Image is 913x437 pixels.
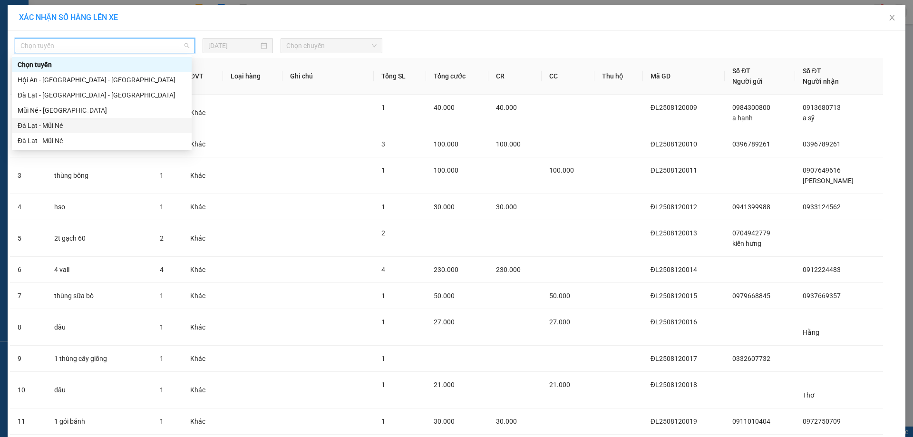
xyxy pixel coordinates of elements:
[651,418,697,425] span: ĐL2508120019
[803,292,841,300] span: 0937669357
[651,266,697,273] span: ĐL2508120014
[125,43,172,59] span: 19 HTK
[47,194,152,220] td: hso
[381,355,385,362] span: 1
[18,120,186,131] div: Đà Lạt - Mũi Né
[282,58,374,95] th: Ghi chú
[12,72,192,87] div: Hội An - Nha Trang - Đà Lạt
[160,418,164,425] span: 1
[111,29,188,43] div: 0368555004
[8,8,23,18] span: Gửi:
[549,292,570,300] span: 50.000
[732,240,761,247] span: kiến hưng
[183,220,223,257] td: Khác
[160,234,164,242] span: 2
[732,292,770,300] span: 0979668845
[496,140,521,148] span: 100.000
[803,203,841,211] span: 0933124562
[434,140,458,148] span: 100.000
[651,104,697,111] span: ĐL2508120009
[803,329,819,336] span: Hằng
[111,8,188,29] div: [PERSON_NAME]
[183,131,223,157] td: Khác
[18,75,186,85] div: Hội An - [GEOGRAPHIC_DATA] - [GEOGRAPHIC_DATA]
[496,266,521,273] span: 230.000
[381,292,385,300] span: 1
[160,172,164,179] span: 1
[183,346,223,372] td: Khác
[803,78,839,85] span: Người nhận
[183,283,223,309] td: Khác
[496,104,517,111] span: 40.000
[10,257,47,283] td: 6
[732,104,770,111] span: 0984300800
[10,283,47,309] td: 7
[488,58,541,95] th: CR
[8,29,105,43] div: 0356646034
[10,194,47,220] td: 4
[111,8,134,18] span: Nhận:
[879,5,905,31] button: Close
[434,292,455,300] span: 50.000
[594,58,643,95] th: Thu hộ
[10,131,47,157] td: 2
[381,166,385,174] span: 1
[732,67,750,75] span: Số ĐT
[381,266,385,273] span: 4
[803,266,841,273] span: 0912224483
[381,104,385,111] span: 1
[549,166,574,174] span: 100.000
[10,95,47,131] td: 1
[803,67,821,75] span: Số ĐT
[374,58,426,95] th: Tổng SL
[47,309,152,346] td: dâu
[10,346,47,372] td: 9
[549,381,570,388] span: 21.000
[19,13,118,22] span: XÁC NHẬN SỐ HÀNG LÊN XE
[651,203,697,211] span: ĐL2508120012
[160,292,164,300] span: 1
[426,58,488,95] th: Tổng cước
[381,140,385,148] span: 3
[183,309,223,346] td: Khác
[160,355,164,362] span: 1
[496,418,517,425] span: 30.000
[10,220,47,257] td: 5
[10,408,47,435] td: 11
[183,372,223,408] td: Khác
[183,408,223,435] td: Khác
[651,140,697,148] span: ĐL2508120010
[12,133,192,148] div: Đà Lạt - Mũi Né
[47,372,152,408] td: dâu
[434,166,458,174] span: 100.000
[111,48,125,58] span: DĐ:
[47,283,152,309] td: thùng sữa bò
[434,318,455,326] span: 27.000
[496,203,517,211] span: 30.000
[160,386,164,394] span: 1
[12,118,192,133] div: Đà Lạt - Mũi Né
[20,39,189,53] span: Chọn tuyến
[10,58,47,95] th: STT
[732,140,770,148] span: 0396789261
[223,58,283,95] th: Loại hàng
[381,203,385,211] span: 1
[888,14,896,21] span: close
[651,381,697,388] span: ĐL2508120018
[434,203,455,211] span: 30.000
[12,57,192,72] div: Chọn tuyến
[160,203,164,211] span: 1
[10,157,47,194] td: 3
[643,58,725,95] th: Mã GD
[18,59,186,70] div: Chọn tuyến
[47,220,152,257] td: 2t gạch 60
[183,58,223,95] th: ĐVT
[651,229,697,237] span: ĐL2508120013
[651,318,697,326] span: ĐL2508120016
[434,266,458,273] span: 230.000
[381,381,385,388] span: 1
[47,408,152,435] td: 1 gói bánh
[160,266,164,273] span: 4
[183,257,223,283] td: Khác
[732,203,770,211] span: 0941399988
